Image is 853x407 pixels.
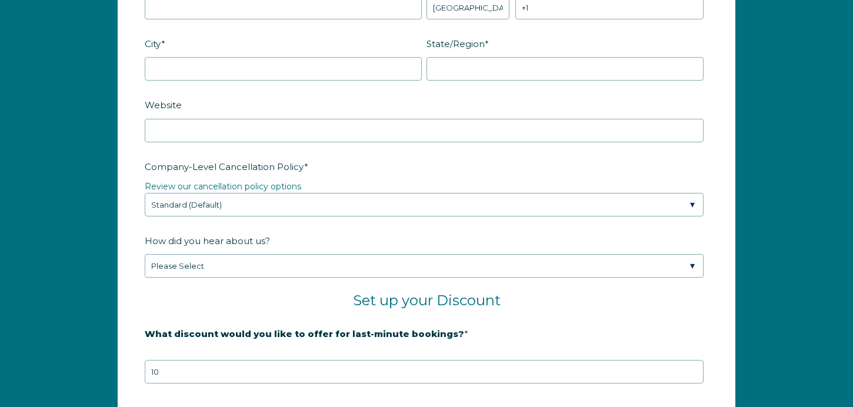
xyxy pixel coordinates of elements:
a: Review our cancellation policy options [145,181,301,192]
span: City [145,35,161,53]
span: Company-Level Cancellation Policy [145,158,304,176]
span: Set up your Discount [353,292,501,309]
strong: 20% is recommended, minimum of 10% [145,348,329,359]
span: How did you hear about us? [145,232,270,250]
span: Website [145,96,182,114]
span: State/Region [426,35,485,53]
strong: What discount would you like to offer for last-minute bookings? [145,328,464,339]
